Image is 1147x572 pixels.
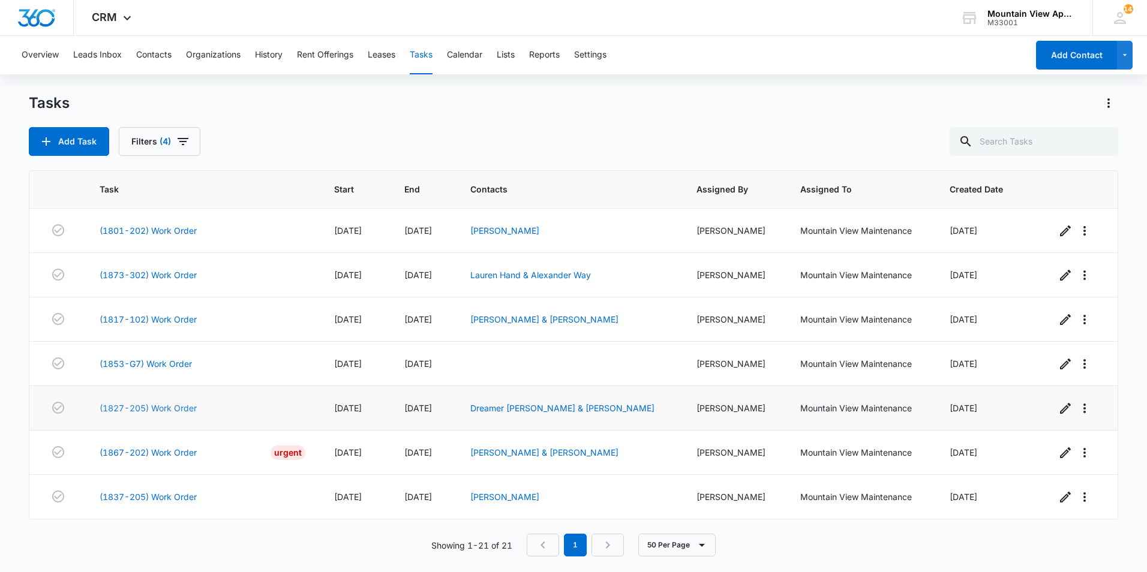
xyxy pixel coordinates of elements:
a: (1873-302) Work Order [100,269,197,281]
button: Add Task [29,127,109,156]
span: Task [100,183,288,195]
span: [DATE] [950,447,977,457]
div: account name [987,9,1075,19]
span: [DATE] [950,270,977,280]
button: Reports [529,36,560,74]
button: Lists [497,36,515,74]
span: [DATE] [334,270,362,280]
span: [DATE] [404,403,432,413]
div: [PERSON_NAME] [696,269,771,281]
span: [DATE] [334,492,362,502]
div: Mountain View Maintenance [800,490,921,503]
button: Add Contact [1036,41,1117,70]
span: [DATE] [950,492,977,502]
div: Mountain View Maintenance [800,402,921,414]
button: Tasks [410,36,433,74]
a: (1837-205) Work Order [100,490,197,503]
a: [PERSON_NAME] & [PERSON_NAME] [470,314,618,324]
div: account id [987,19,1075,27]
span: [DATE] [404,225,432,236]
button: Filters(4) [119,127,200,156]
span: CRM [92,11,117,23]
span: [DATE] [950,225,977,236]
a: (1817-102) Work Order [100,313,197,326]
div: [PERSON_NAME] [696,357,771,370]
span: [DATE] [950,359,977,369]
span: 142 [1124,4,1133,14]
span: (4) [160,137,171,146]
div: Mountain View Maintenance [800,446,921,459]
button: Organizations [186,36,241,74]
span: [DATE] [334,403,362,413]
button: Actions [1099,94,1118,113]
a: [PERSON_NAME] [470,225,539,236]
div: Mountain View Maintenance [800,357,921,370]
span: [DATE] [334,225,362,236]
button: Leases [368,36,395,74]
span: [DATE] [334,359,362,369]
button: Rent Offerings [297,36,353,74]
div: Mountain View Maintenance [800,313,921,326]
span: [DATE] [334,314,362,324]
button: Calendar [447,36,482,74]
span: [DATE] [404,359,432,369]
nav: Pagination [527,534,624,556]
button: History [255,36,283,74]
a: Dreamer [PERSON_NAME] & [PERSON_NAME] [470,403,654,413]
button: 50 Per Page [638,534,716,556]
a: Lauren Hand & Alexander Way [470,270,591,280]
a: [PERSON_NAME] & [PERSON_NAME] [470,447,618,457]
a: (1801-202) Work Order [100,224,197,237]
button: Settings [574,36,606,74]
span: [DATE] [404,270,432,280]
span: [DATE] [404,492,432,502]
h1: Tasks [29,94,70,112]
a: (1867-202) Work Order [100,446,197,459]
div: [PERSON_NAME] [696,490,771,503]
button: Leads Inbox [73,36,122,74]
div: [PERSON_NAME] [696,313,771,326]
button: Overview [22,36,59,74]
span: [DATE] [404,314,432,324]
span: [DATE] [950,403,977,413]
span: [DATE] [334,447,362,457]
em: 1 [564,534,587,556]
a: (1827-205) Work Order [100,402,197,414]
div: [PERSON_NAME] [696,446,771,459]
input: Search Tasks [949,127,1118,156]
div: [PERSON_NAME] [696,224,771,237]
p: Showing 1-21 of 21 [431,539,512,552]
span: [DATE] [404,447,432,457]
div: notifications count [1124,4,1133,14]
span: Created Date [950,183,1009,195]
a: [PERSON_NAME] [470,492,539,502]
button: Contacts [136,36,172,74]
div: Urgent [271,445,305,460]
div: Mountain View Maintenance [800,269,921,281]
span: [DATE] [950,314,977,324]
div: Mountain View Maintenance [800,224,921,237]
span: End [404,183,424,195]
a: (1853-G7) Work Order [100,357,192,370]
span: Assigned By [696,183,754,195]
div: [PERSON_NAME] [696,402,771,414]
span: Start [334,183,358,195]
span: Assigned To [800,183,903,195]
span: Contacts [470,183,650,195]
